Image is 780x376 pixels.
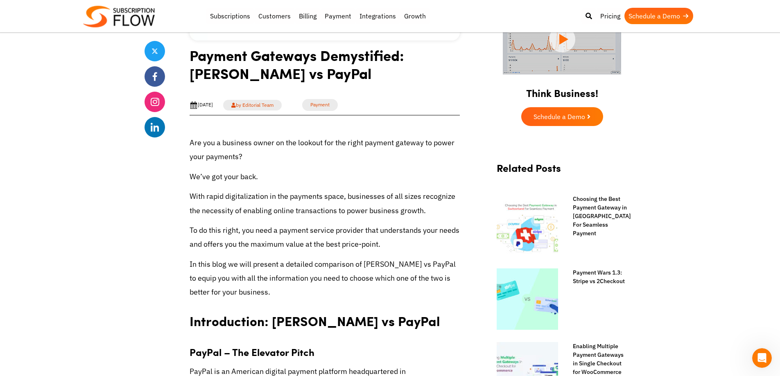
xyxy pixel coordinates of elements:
[190,170,460,184] p: We’ve got your back.
[190,101,213,109] div: [DATE]
[355,8,400,24] a: Integrations
[223,100,282,110] a: by Editorial Team
[190,223,460,251] p: To do this right, you need a payment service provider that understands your needs and offers you ...
[302,99,338,111] a: Payment
[190,345,314,359] strong: PayPal – The Elevator Pitch
[624,8,693,24] a: Schedule a Demo
[497,162,628,182] h2: Related Posts
[565,268,628,286] a: Payment Wars 1.3: Stripe vs 2Checkout
[190,46,460,88] h1: Payment Gateways Demystified: [PERSON_NAME] vs PayPal
[190,311,440,330] strong: Introduction: [PERSON_NAME] vs PayPal
[596,8,624,24] a: Pricing
[321,8,355,24] a: Payment
[295,8,321,24] a: Billing
[534,113,585,120] span: Schedule a Demo
[190,136,460,164] p: Are you a business owner on the lookout for the right payment gateway to power your payments?
[83,6,155,27] img: Subscriptionflow
[206,8,254,24] a: Subscriptions
[190,189,460,217] p: With rapid digitalization in the payments space, businesses of all sizes recognize the necessity ...
[190,257,460,299] p: In this blog we will present a detailed comparison of [PERSON_NAME] vs PayPal to equip you with a...
[497,195,558,256] img: Best-Payment-Gateway-in-Switzerland
[497,268,558,330] img: Stripe-vs-2Checkout
[400,8,430,24] a: Growth
[521,107,603,126] a: Schedule a Demo
[565,195,628,238] a: Choosing the Best Payment Gateway in [GEOGRAPHIC_DATA] For Seamless Payment
[254,8,295,24] a: Customers
[503,4,621,74] img: intro video
[752,348,772,368] iframe: Intercom live chat
[488,77,636,103] h2: Think Business!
